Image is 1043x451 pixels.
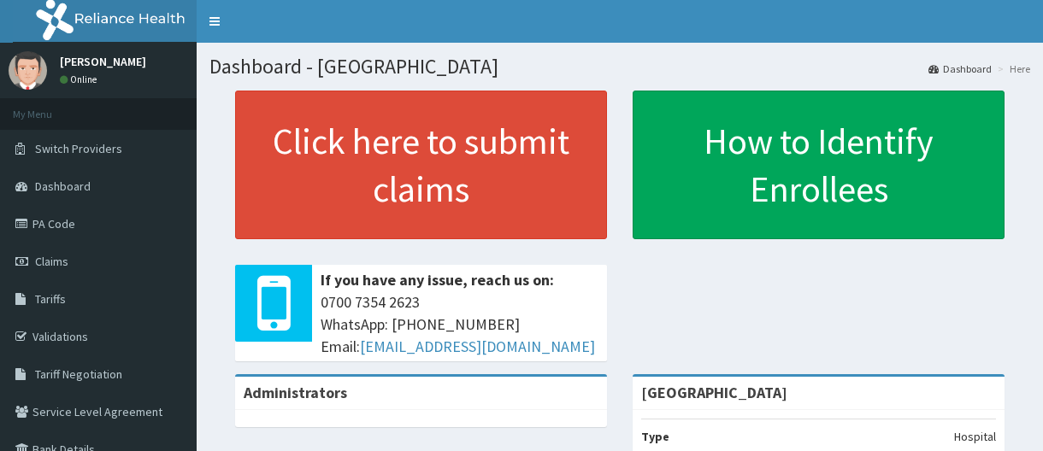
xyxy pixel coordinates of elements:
p: Hospital [954,428,996,445]
a: [EMAIL_ADDRESS][DOMAIN_NAME] [360,337,595,356]
span: Switch Providers [35,141,122,156]
a: How to Identify Enrollees [633,91,1005,239]
strong: [GEOGRAPHIC_DATA] [641,383,787,402]
span: Dashboard [35,179,91,194]
b: Administrators [244,383,347,402]
a: Click here to submit claims [235,91,607,239]
a: Online [60,73,101,85]
span: 0700 7354 2623 WhatsApp: [PHONE_NUMBER] Email: [321,291,598,357]
h1: Dashboard - [GEOGRAPHIC_DATA] [209,56,1030,78]
span: Tariffs [35,291,66,307]
span: Tariff Negotiation [35,366,122,382]
a: Dashboard [928,61,992,76]
span: Claims [35,254,68,269]
b: If you have any issue, reach us on: [321,270,554,290]
p: [PERSON_NAME] [60,56,146,67]
li: Here [993,61,1030,76]
img: User Image [9,51,47,90]
b: Type [641,429,669,444]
